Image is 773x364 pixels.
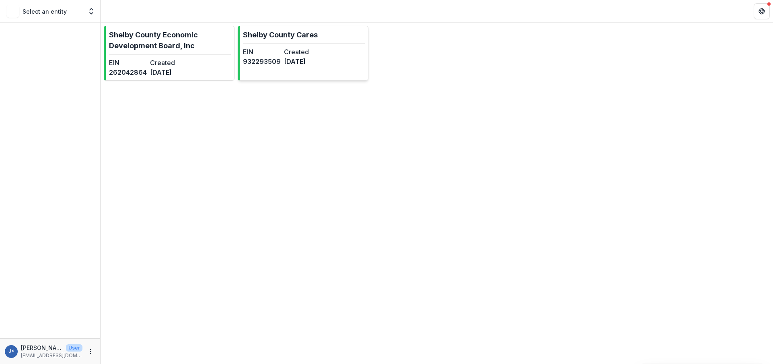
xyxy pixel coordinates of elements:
img: Select an entity [6,5,19,18]
button: Open entity switcher [86,3,97,19]
dt: EIN [109,58,147,67]
dt: Created [284,47,322,57]
dd: 932293509 [243,57,281,66]
div: Jolie Foreman <jforeman41va@gmail.com> [8,349,14,354]
p: User [66,344,82,352]
button: More [86,347,95,356]
p: Shelby County Economic Development Board, Inc [109,29,231,51]
button: Get Help [754,3,770,19]
a: Shelby County Economic Development Board, IncEIN262042864Created[DATE] [104,26,234,81]
p: [PERSON_NAME] <[EMAIL_ADDRESS][DOMAIN_NAME]> [21,344,63,352]
dd: [DATE] [150,67,188,77]
dt: EIN [243,47,281,57]
p: [EMAIL_ADDRESS][DOMAIN_NAME] [21,352,82,359]
a: Shelby County CaresEIN932293509Created[DATE] [238,26,368,81]
p: Shelby County Cares [243,29,318,40]
p: Select an entity [23,7,67,16]
dt: Created [150,58,188,67]
dd: [DATE] [284,57,322,66]
dd: 262042864 [109,67,147,77]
